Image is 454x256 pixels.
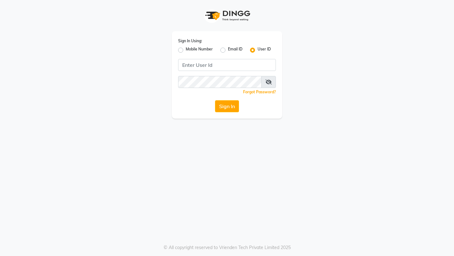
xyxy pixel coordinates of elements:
[202,6,252,25] img: logo1.svg
[178,59,276,71] input: Username
[258,46,271,54] label: User ID
[215,100,239,112] button: Sign In
[186,46,213,54] label: Mobile Number
[178,76,262,88] input: Username
[178,38,202,44] label: Sign In Using:
[243,90,276,94] a: Forgot Password?
[228,46,242,54] label: Email ID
